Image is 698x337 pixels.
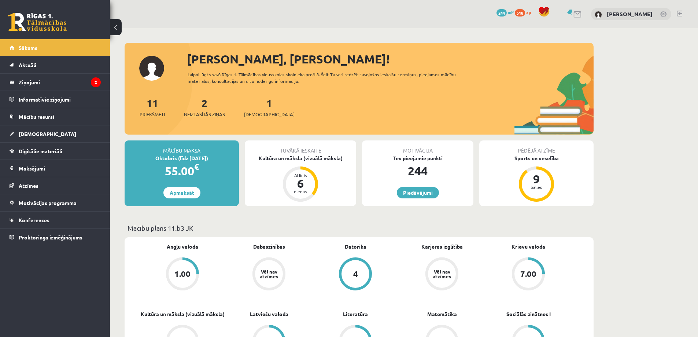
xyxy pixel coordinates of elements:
[19,91,101,108] legend: Informatīvie ziņojumi
[525,173,547,185] div: 9
[125,140,239,154] div: Mācību maksa
[343,310,368,318] a: Literatūra
[515,9,525,17] span: 518
[485,257,572,292] a: 7.00
[10,177,101,194] a: Atzīmes
[525,185,547,189] div: balles
[10,143,101,160] a: Digitālie materiāli
[184,111,225,118] span: Neizlasītās ziņas
[140,96,165,118] a: 11Priekšmeti
[526,9,531,15] span: xp
[10,160,101,177] a: Maksājumi
[479,154,594,203] a: Sports un veselība 9 balles
[245,140,356,154] div: Tuvākā ieskaite
[194,161,199,172] span: €
[397,187,439,198] a: Piedāvājumi
[508,9,514,15] span: mP
[167,243,198,250] a: Angļu valoda
[10,212,101,228] a: Konferences
[245,154,356,203] a: Kultūra un māksla (vizuālā māksla) Atlicis 6 dienas
[19,217,49,223] span: Konferences
[244,96,295,118] a: 1[DEMOGRAPHIC_DATA]
[10,108,101,125] a: Mācību resursi
[353,270,358,278] div: 4
[10,125,101,142] a: [DEMOGRAPHIC_DATA]
[91,77,101,87] i: 2
[496,9,514,15] a: 244 mP
[259,269,279,279] div: Vēl nav atzīmes
[19,131,76,137] span: [DEMOGRAPHIC_DATA]
[19,62,36,68] span: Aktuāli
[125,162,239,180] div: 55.00
[245,154,356,162] div: Kultūra un māksla (vizuālā māksla)
[10,56,101,73] a: Aktuāli
[139,257,226,292] a: 1.00
[125,154,239,162] div: Oktobris (līdz [DATE])
[10,74,101,91] a: Ziņojumi2
[362,154,473,162] div: Tev pieejamie punkti
[427,310,457,318] a: Matemātika
[520,270,536,278] div: 7.00
[184,96,225,118] a: 2Neizlasītās ziņas
[515,9,535,15] a: 518 xp
[345,243,366,250] a: Datorika
[607,10,653,18] a: [PERSON_NAME]
[312,257,399,292] a: 4
[226,257,312,292] a: Vēl nav atzīmes
[479,140,594,154] div: Pēdējā atzīme
[595,11,602,18] img: Viktorija Romulāne
[19,234,82,241] span: Proktoringa izmēģinājums
[174,270,191,278] div: 1.00
[19,199,77,206] span: Motivācijas programma
[19,44,37,51] span: Sākums
[128,223,591,233] p: Mācību plāns 11.b3 JK
[19,113,54,120] span: Mācību resursi
[19,182,38,189] span: Atzīmes
[244,111,295,118] span: [DEMOGRAPHIC_DATA]
[512,243,545,250] a: Krievu valoda
[163,187,200,198] a: Apmaksāt
[289,189,311,194] div: dienas
[187,50,594,68] div: [PERSON_NAME], [PERSON_NAME]!
[141,310,225,318] a: Kultūra un māksla (vizuālā māksla)
[506,310,551,318] a: Sociālās zinātnes I
[362,162,473,180] div: 244
[19,148,62,154] span: Digitālie materiāli
[10,194,101,211] a: Motivācijas programma
[10,39,101,56] a: Sākums
[399,257,485,292] a: Vēl nav atzīmes
[188,71,469,84] div: Laipni lūgts savā Rīgas 1. Tālmācības vidusskolas skolnieka profilā. Šeit Tu vari redzēt tuvojošo...
[10,91,101,108] a: Informatīvie ziņojumi
[479,154,594,162] div: Sports un veselība
[8,13,67,31] a: Rīgas 1. Tālmācības vidusskola
[432,269,452,279] div: Vēl nav atzīmes
[289,177,311,189] div: 6
[421,243,463,250] a: Karjeras izglītība
[19,160,101,177] legend: Maksājumi
[496,9,507,17] span: 244
[10,229,101,246] a: Proktoringa izmēģinājums
[253,243,285,250] a: Dabaszinības
[250,310,288,318] a: Latviešu valoda
[362,140,473,154] div: Motivācija
[289,173,311,177] div: Atlicis
[19,74,101,91] legend: Ziņojumi
[140,111,165,118] span: Priekšmeti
